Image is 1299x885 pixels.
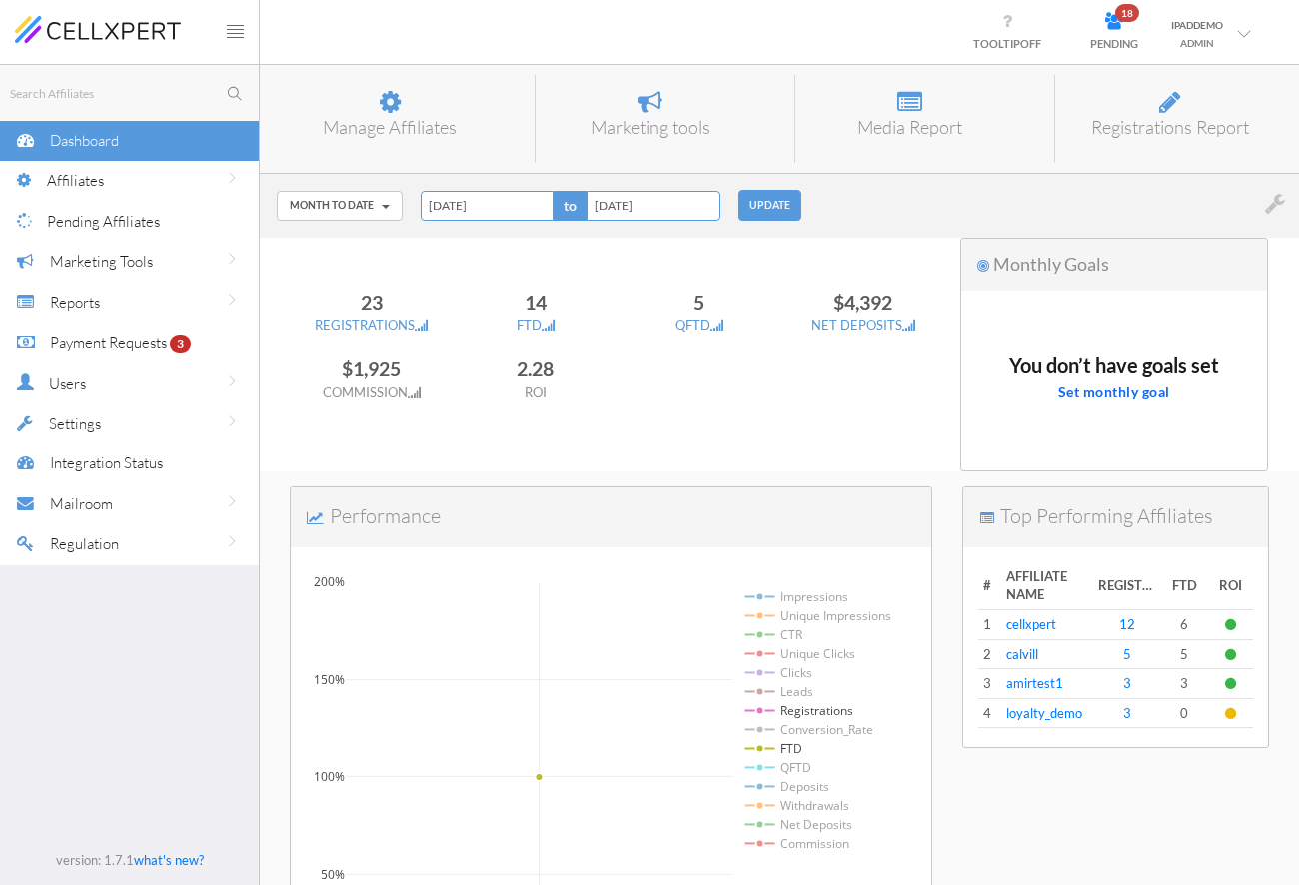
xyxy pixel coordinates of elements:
[15,16,181,42] img: cellxpert-logo.svg
[8,81,259,106] input: Search Affiliates
[1171,34,1223,52] div: ADMIN
[277,191,403,221] button: Month to Date
[978,669,1001,699] td: 3
[993,253,1109,275] span: Monthly Goals
[1098,576,1157,595] span: REGISTRATIONS
[1161,640,1207,670] td: 5
[1171,16,1223,34] div: IPADDEMO
[810,118,1009,138] h6: Media Report
[47,171,104,190] span: Affiliates
[50,131,119,150] span: Dashboard
[1020,37,1041,50] span: OFF
[1000,503,1213,528] span: Top Performing Affiliates
[50,252,153,271] span: Marketing Tools
[978,562,1001,610] th: #
[1161,562,1207,610] th: FTD
[49,374,86,393] span: Users
[738,190,801,221] button: UPDATE
[517,317,555,333] span: FTD
[342,357,401,380] span: $1,925
[1001,562,1093,610] th: AFFILIATE NAME
[49,414,101,433] span: Settings
[1006,705,1082,721] a: loyalty_demo
[554,191,587,221] span: to
[1123,646,1131,662] a: 5
[525,384,547,400] span: ROI
[50,333,167,352] span: Payment Requests
[978,640,1001,670] td: 2
[693,291,704,314] span: 5
[1119,616,1135,632] a: 12
[833,291,892,314] span: $4,392
[1115,4,1139,22] span: 18
[47,212,160,231] span: Pending Affiliates
[1207,562,1253,610] th: ROI
[50,453,163,472] span: Integration Status
[170,335,191,353] span: 3
[973,37,1041,50] span: TOOLTIP
[323,384,421,400] span: COMMISSION
[315,317,428,333] span: REGISTRATIONS
[1123,705,1131,721] a: 3
[517,357,554,380] span: 2.28
[1161,610,1207,640] td: 6
[1058,376,1170,408] button: Set monthly goal
[1070,118,1269,138] h6: Registrations Report
[56,852,134,868] span: version: 1.7.1
[978,610,1001,640] td: 1
[1009,365,1219,366] h6: You don’t have goals set
[551,118,749,138] h6: Marketing tools
[50,494,113,513] span: Mailroom
[1090,37,1138,50] span: PENDING
[50,534,119,553] span: Regulation
[811,317,915,333] span: NET DEPOSITS
[1161,699,1207,729] td: 0
[50,293,100,312] span: Reports
[290,118,490,138] h6: Manage Affiliates
[1123,675,1131,691] a: 3
[1006,675,1063,691] a: amirtest1
[1161,669,1207,699] td: 3
[1006,646,1038,662] a: calvill
[361,291,383,314] span: 23
[134,852,204,868] a: what's new?
[330,503,441,528] span: Performance
[1006,616,1056,632] a: cellxpert
[675,317,723,333] span: QFTD
[978,699,1001,729] td: 4
[525,291,547,314] span: 14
